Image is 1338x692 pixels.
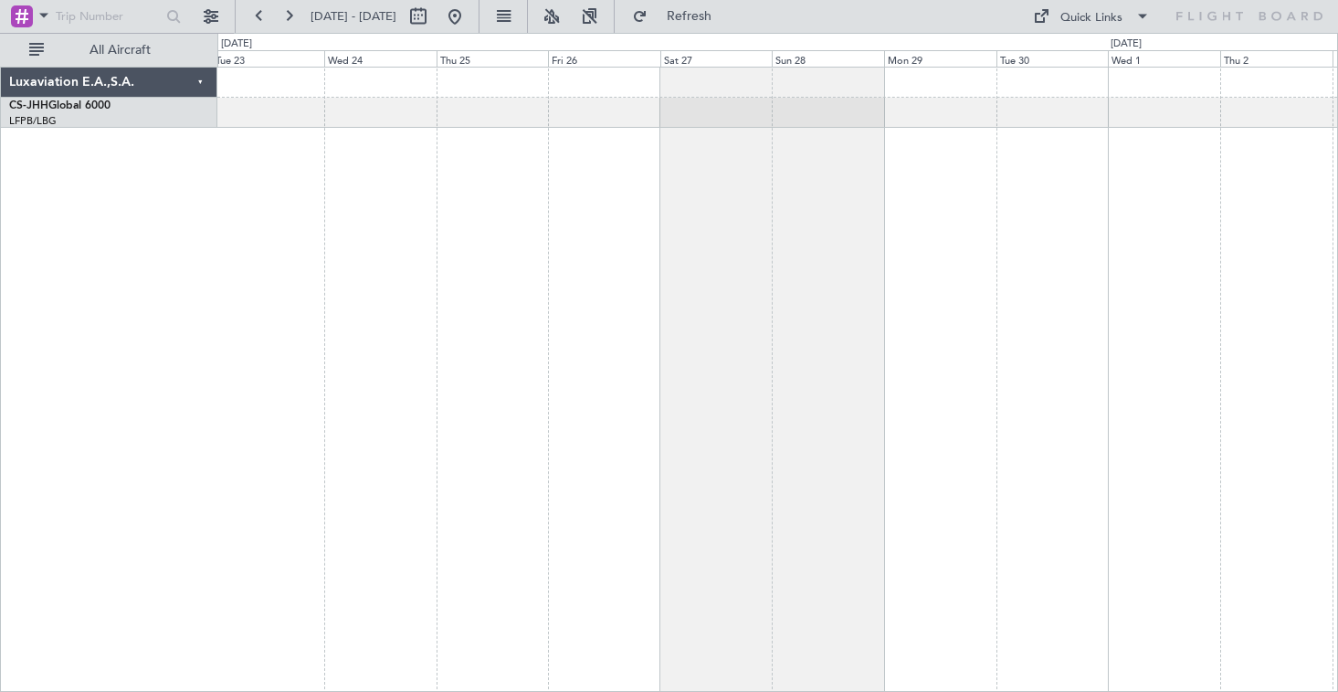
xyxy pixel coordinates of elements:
[548,50,660,67] div: Fri 26
[9,100,48,111] span: CS-JHH
[212,50,324,67] div: Tue 23
[9,114,57,128] a: LFPB/LBG
[1060,9,1122,27] div: Quick Links
[20,36,198,65] button: All Aircraft
[9,100,111,111] a: CS-JHHGlobal 6000
[996,50,1109,67] div: Tue 30
[1220,50,1333,67] div: Thu 2
[437,50,549,67] div: Thu 25
[1111,37,1142,52] div: [DATE]
[311,8,396,25] span: [DATE] - [DATE]
[651,10,728,23] span: Refresh
[324,50,437,67] div: Wed 24
[772,50,884,67] div: Sun 28
[221,37,252,52] div: [DATE]
[624,2,733,31] button: Refresh
[884,50,996,67] div: Mon 29
[1108,50,1220,67] div: Wed 1
[1024,2,1159,31] button: Quick Links
[47,44,193,57] span: All Aircraft
[56,3,161,30] input: Trip Number
[660,50,773,67] div: Sat 27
